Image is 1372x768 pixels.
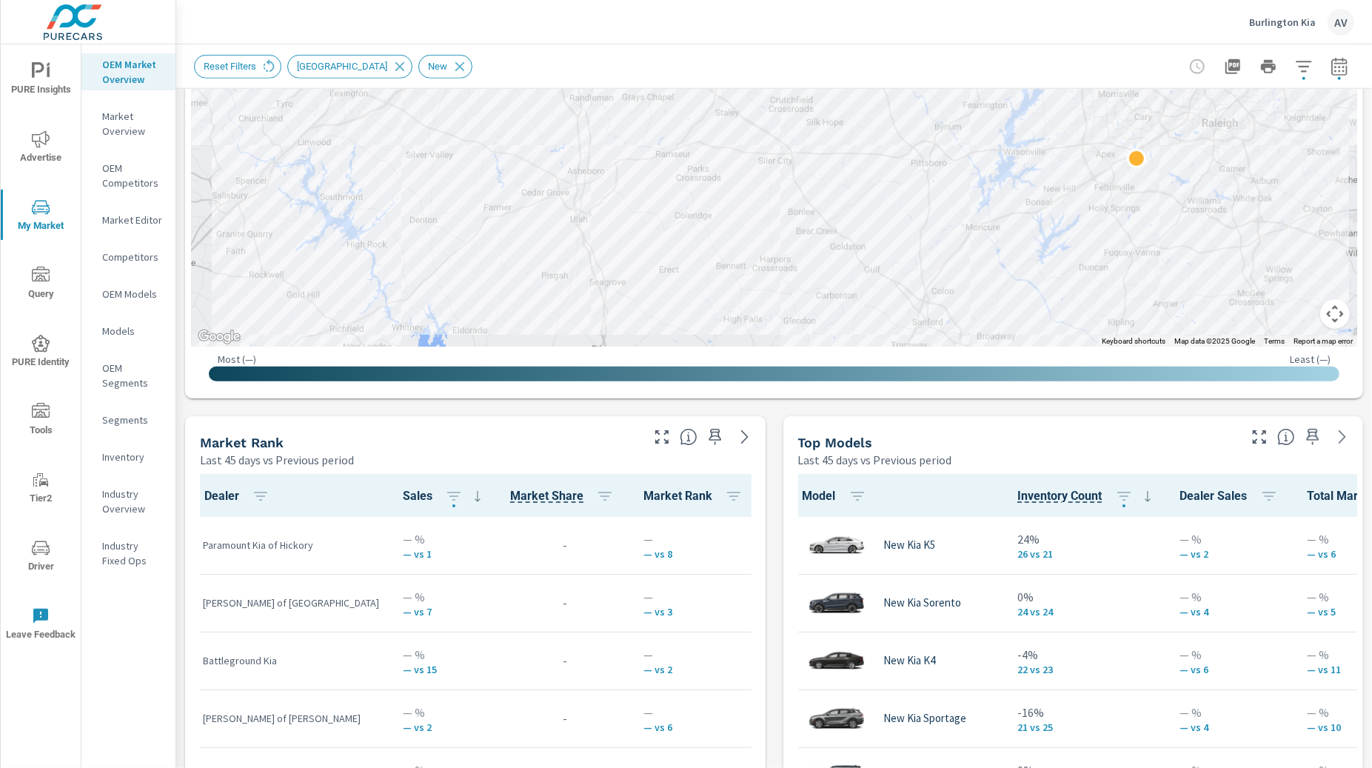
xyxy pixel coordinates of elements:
[643,606,749,618] p: — vs 3
[1180,606,1284,618] p: — vs 4
[102,361,164,390] p: OEM Segments
[403,588,486,606] p: — %
[81,535,175,572] div: Industry Fixed Ops
[1301,425,1325,449] span: Save this to your personalized report
[81,357,175,394] div: OEM Segments
[563,652,567,670] p: -
[884,712,967,725] p: New Kia Sportage
[81,246,175,268] div: Competitors
[798,435,873,450] h5: Top Models
[5,471,76,507] span: Tier2
[733,425,757,449] a: See more details in report
[1264,337,1285,345] a: Terms (opens in new tab)
[1180,588,1284,606] p: — %
[418,55,472,79] div: New
[1018,548,1157,560] p: 26 vs 21
[650,425,674,449] button: Make Fullscreen
[102,450,164,464] p: Inventory
[81,409,175,431] div: Segments
[1174,337,1255,345] span: Map data ©2025 Google
[5,62,76,98] span: PURE Insights
[803,487,872,505] span: Model
[643,704,749,721] p: —
[5,130,76,167] span: Advertise
[1218,52,1248,81] button: "Export Report to PDF"
[288,61,396,72] span: [GEOGRAPHIC_DATA]
[102,287,164,301] p: OEM Models
[204,487,275,505] span: Dealer
[81,209,175,231] div: Market Editor
[1331,425,1354,449] a: See more details in report
[643,530,749,548] p: —
[1018,487,1157,505] span: Inventory Count
[1254,52,1283,81] button: Print Report
[1018,646,1157,664] p: -4%
[102,57,164,87] p: OEM Market Overview
[563,594,567,612] p: -
[807,581,866,625] img: glamour
[1180,721,1284,733] p: — vs 4
[403,606,486,618] p: — vs 7
[81,320,175,342] div: Models
[643,646,749,664] p: —
[403,721,486,733] p: — vs 2
[1018,588,1157,606] p: 0%
[1328,9,1354,36] div: AV
[1018,704,1157,721] p: -16%
[81,53,175,90] div: OEM Market Overview
[287,55,412,79] div: [GEOGRAPHIC_DATA]
[1290,353,1331,366] p: Least ( — )
[81,105,175,142] div: Market Overview
[1325,52,1354,81] button: Select Date Range
[5,539,76,575] span: Driver
[1277,428,1295,446] span: Find the biggest opportunities within your model lineup nationwide. [Source: Market registration ...
[203,538,379,552] p: Paramount Kia of Hickory
[102,250,164,264] p: Competitors
[403,664,486,675] p: — vs 15
[1249,16,1316,29] p: Burlington Kia
[1180,704,1284,721] p: — %
[1180,548,1284,560] p: — vs 2
[1102,336,1165,347] button: Keyboard shortcuts
[102,487,164,516] p: Industry Overview
[1289,52,1319,81] button: Apply Filters
[798,451,952,469] p: Last 45 days vs Previous period
[1180,487,1284,505] span: Dealer Sales
[1294,337,1353,345] a: Report a map error
[195,61,265,72] span: Reset Filters
[102,324,164,338] p: Models
[419,61,456,72] span: New
[1018,530,1157,548] p: 24%
[643,664,749,675] p: — vs 2
[703,425,727,449] span: Save this to your personalized report
[884,538,936,552] p: New Kia K5
[102,413,164,427] p: Segments
[81,283,175,305] div: OEM Models
[218,353,256,366] p: Most ( — )
[510,487,620,505] span: Market Share
[884,654,936,667] p: New Kia K4
[403,530,486,548] p: — %
[563,709,567,727] p: -
[1018,487,1102,505] span: The number of vehicles currently in dealer inventory. This does not include shared inventory, nor...
[1248,425,1271,449] button: Make Fullscreen
[102,538,164,568] p: Industry Fixed Ops
[81,157,175,194] div: OEM Competitors
[403,646,486,664] p: — %
[643,487,749,505] span: Market Rank
[807,696,866,741] img: glamour
[102,161,164,190] p: OEM Competitors
[403,548,486,560] p: — vs 1
[1180,646,1284,664] p: — %
[563,536,567,554] p: -
[1180,664,1284,675] p: — vs 6
[807,638,866,683] img: glamour
[1180,530,1284,548] p: — %
[1018,606,1157,618] p: 24 vs 24
[81,446,175,468] div: Inventory
[5,335,76,371] span: PURE Identity
[194,55,281,79] div: Reset Filters
[5,607,76,644] span: Leave Feedback
[643,721,749,733] p: — vs 6
[203,711,379,726] p: [PERSON_NAME] of [PERSON_NAME]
